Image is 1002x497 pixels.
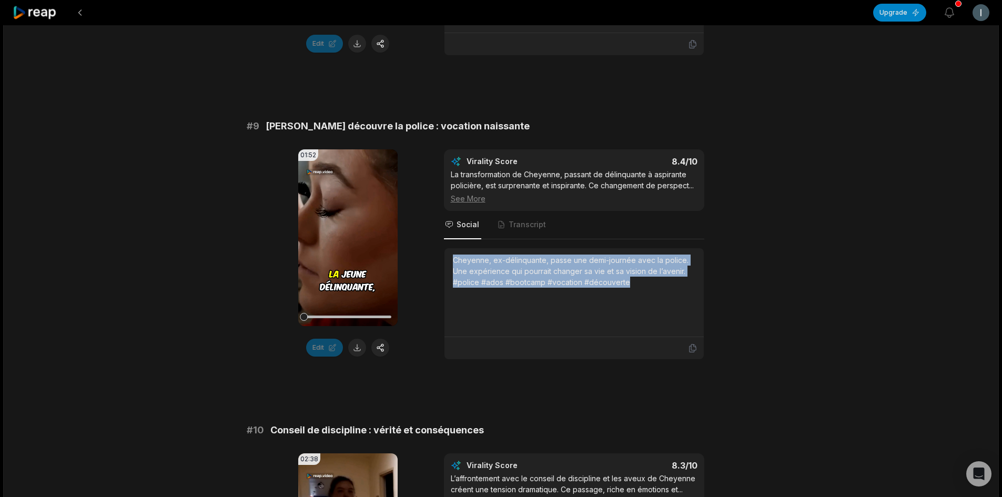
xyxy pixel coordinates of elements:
button: Edit [306,35,343,53]
button: Upgrade [873,4,926,22]
span: [PERSON_NAME] découvre la police : vocation naissante [266,119,530,134]
div: Cheyenne, ex-délinquante, passe une demi-journée avec la police. Une expérience qui pourrait chan... [453,255,695,288]
div: 8.4 /10 [584,156,697,167]
div: See More [451,193,697,204]
div: 8.3 /10 [584,460,697,471]
video: Your browser does not support mp4 format. [298,149,398,326]
button: Edit [306,339,343,357]
div: Open Intercom Messenger [966,461,991,486]
span: # 10 [247,423,264,438]
div: Virality Score [467,460,580,471]
div: La transformation de Cheyenne, passant de délinquante à aspirante policière, est surprenante et i... [451,169,697,204]
span: Transcript [509,219,546,230]
span: Social [457,219,479,230]
div: Virality Score [467,156,580,167]
span: # 9 [247,119,259,134]
span: Conseil de discipline : vérité et conséquences [270,423,484,438]
nav: Tabs [444,211,704,239]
